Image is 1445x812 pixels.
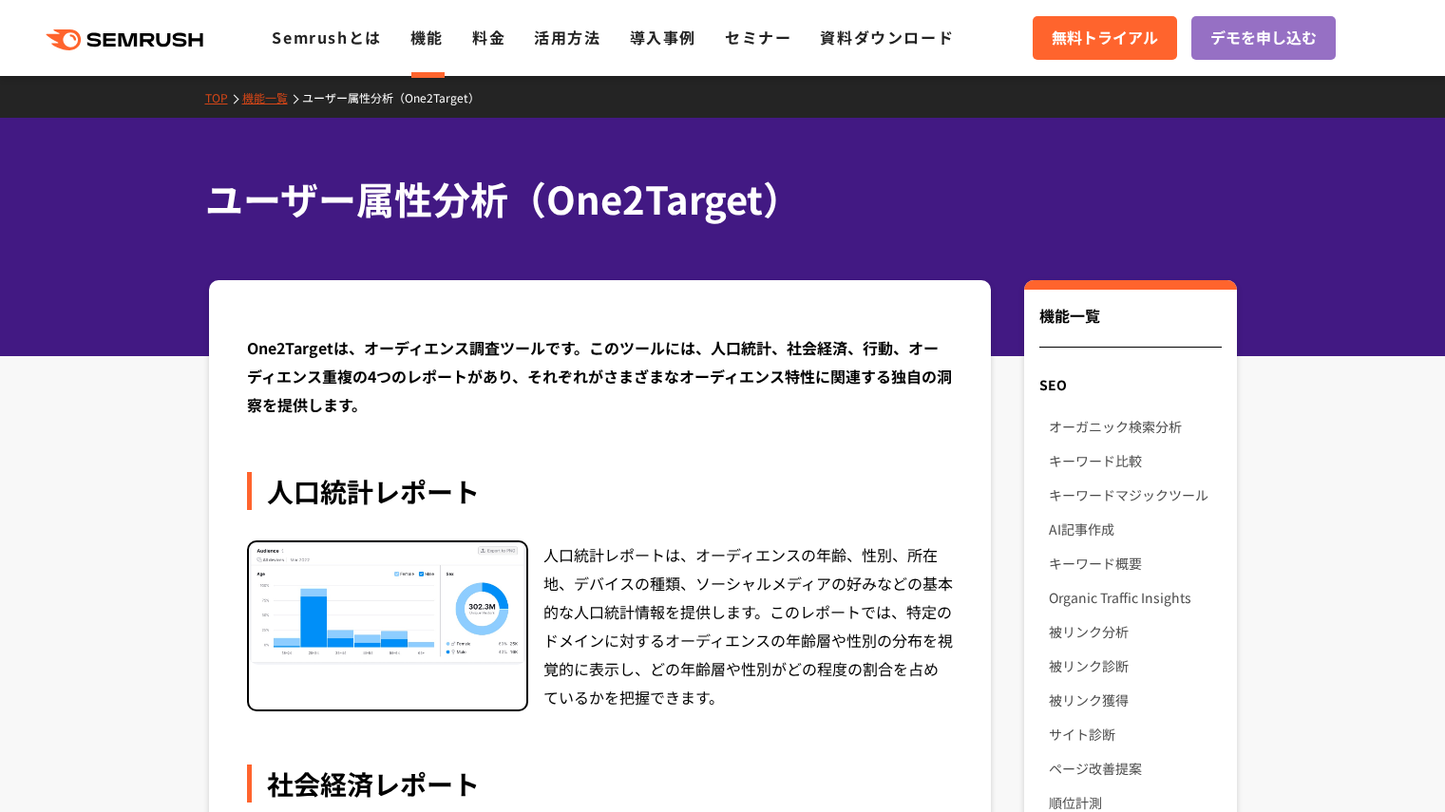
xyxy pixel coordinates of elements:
span: デモを申し込む [1210,26,1317,50]
a: 被リンク獲得 [1049,683,1221,717]
a: セミナー [725,26,791,48]
a: サイト診断 [1049,717,1221,751]
div: 機能一覧 [1039,304,1221,348]
a: キーワードマジックツール [1049,478,1221,512]
a: オーガニック検索分析 [1049,409,1221,444]
a: 資料ダウンロード [820,26,954,48]
div: SEO [1024,368,1236,402]
span: 無料トライアル [1052,26,1158,50]
div: 人口統計レポートは、オーディエンスの年齢、性別、所在地、デバイスの種類、ソーシャルメディアの好みなどの基本的な人口統計情報を提供します。このレポートでは、特定のドメインに対するオーディエンスの年... [543,540,954,711]
a: 活用方法 [534,26,600,48]
a: 導入事例 [630,26,696,48]
div: 人口統計レポート [247,472,954,510]
h1: ユーザー属性分析（One2Target） [205,171,1222,227]
div: One2Targetは、オーディエンス調査ツールです。このツールには、人口統計、社会経済、行動、オーディエンス重複の4つのレポートがあり、それぞれがさまざまなオーディエンス特性に関連する独自の洞... [247,333,954,419]
a: TOP [205,89,242,105]
a: デモを申し込む [1191,16,1336,60]
a: AI記事作成 [1049,512,1221,546]
div: 社会経済レポート [247,765,954,803]
a: ユーザー属性分析（One2Target） [302,89,494,105]
a: ページ改善提案 [1049,751,1221,785]
a: Organic Traffic Insights [1049,580,1221,614]
a: 無料トライアル [1033,16,1177,60]
a: 料金 [472,26,505,48]
a: 機能 [410,26,444,48]
a: キーワード概要 [1049,546,1221,580]
a: 機能一覧 [242,89,302,105]
a: Semrushとは [272,26,381,48]
img: 人口統計レポート [249,542,526,666]
a: 被リンク診断 [1049,649,1221,683]
a: 被リンク分析 [1049,614,1221,649]
a: キーワード比較 [1049,444,1221,478]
